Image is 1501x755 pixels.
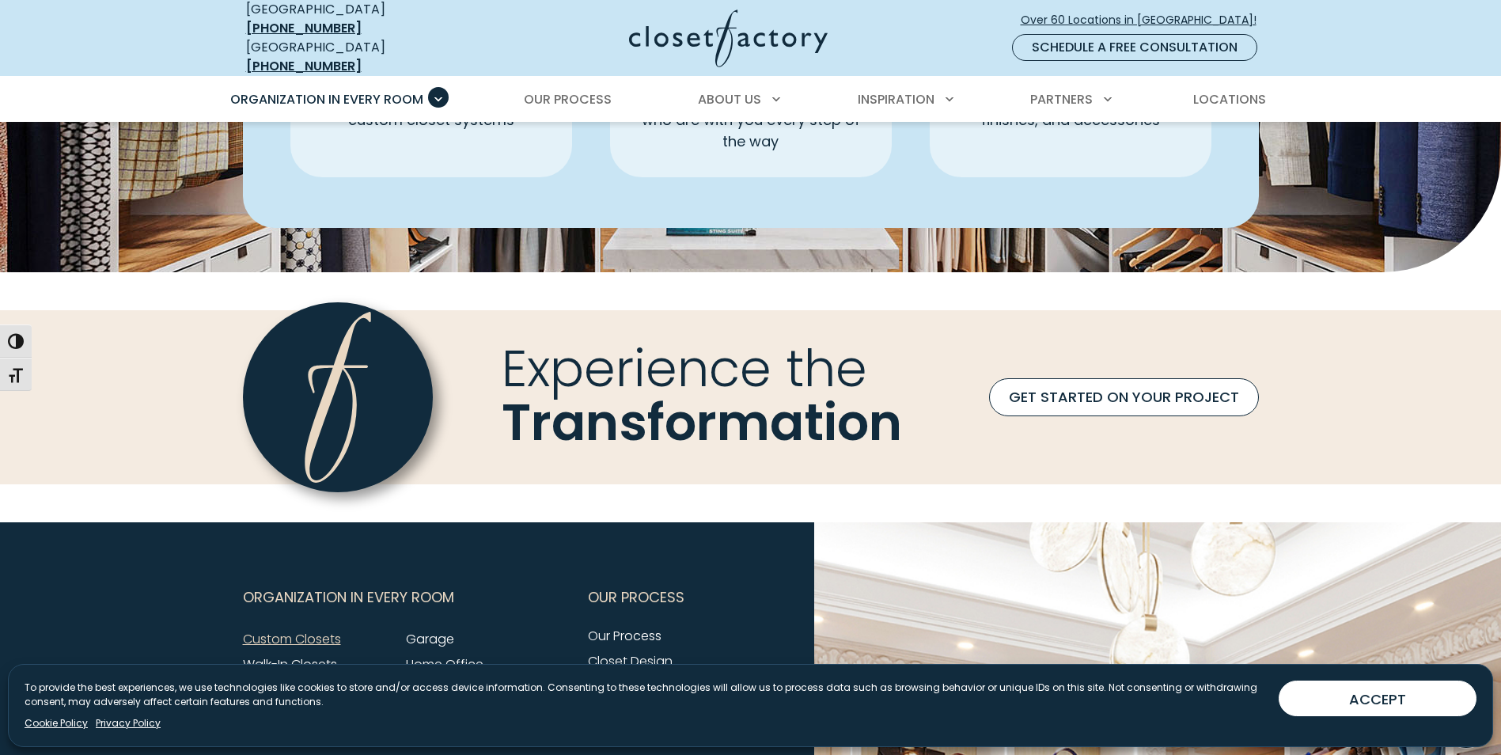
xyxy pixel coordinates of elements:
button: Footer Subnav Button - Organization in Every Room [243,578,569,617]
span: Our Process [588,578,684,617]
span: About Us [698,90,761,108]
button: ACCEPT [1279,681,1476,716]
button: Footer Subnav Button - Our Process [588,578,741,617]
span: Organization in Every Room [230,90,423,108]
a: Home Office [406,655,483,673]
div: [GEOGRAPHIC_DATA] [246,38,476,76]
a: [PHONE_NUMBER] [246,57,362,75]
a: Cookie Policy [25,716,88,730]
a: Walk-In Closets [243,655,337,673]
img: Closet Factory Logo [629,9,828,67]
a: [PHONE_NUMBER] [246,19,362,37]
span: Our Process [524,90,612,108]
span: Transformation [502,388,902,458]
span: Partners [1030,90,1093,108]
nav: Primary Menu [219,78,1283,122]
a: Garage [406,630,454,648]
span: Experience the [502,334,867,404]
a: Custom Closets [243,630,341,648]
a: Closet Design [588,652,673,670]
span: Over 60 Locations in [GEOGRAPHIC_DATA]! [1021,12,1269,28]
span: Organization in Every Room [243,578,454,617]
p: To provide the best experiences, we use technologies like cookies to store and/or access device i... [25,681,1266,709]
a: Privacy Policy [96,716,161,730]
a: GET STARTED ON YOUR PROJECT [989,378,1259,416]
span: Locations [1193,90,1266,108]
a: Our Process [588,627,661,645]
a: Schedule a Free Consultation [1012,34,1257,61]
a: Over 60 Locations in [GEOGRAPHIC_DATA]! [1020,6,1270,34]
span: Inspiration [858,90,934,108]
